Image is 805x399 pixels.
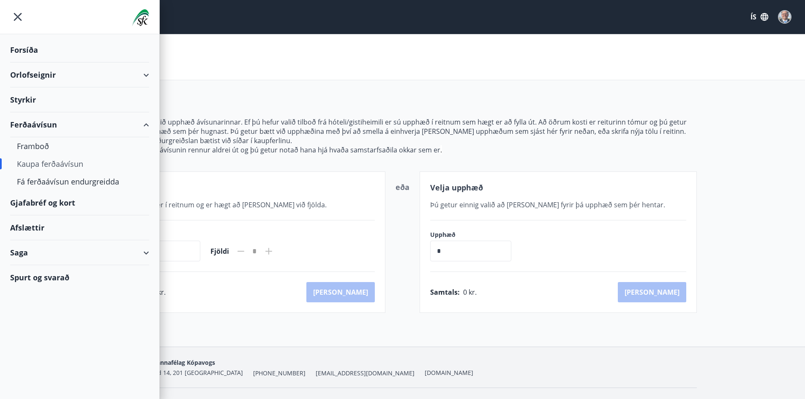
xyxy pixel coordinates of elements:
div: Fá ferðaávísun endurgreidda [17,173,142,190]
span: Samtals : [430,288,460,297]
div: Spurt og svarað [10,265,149,290]
p: Hér getur þú valið upphæð ávísunarinnar. Ef þú hefur valið tilboð frá hóteli/gistiheimili er sú u... [109,117,697,136]
div: Styrkir [10,87,149,112]
div: Framboð [17,137,142,155]
span: 0 kr. [463,288,477,297]
img: buDHTjz4ge6hh3jlcp9JHuY04GFOJm2BgohfxatW.jpg [779,11,791,23]
div: Ferðaávísun [10,112,149,137]
span: Starfsmannafélag Kópavogs [134,358,215,366]
span: [EMAIL_ADDRESS][DOMAIN_NAME] [316,369,415,377]
span: . [440,145,442,155]
div: Gjafabréf og kort [10,190,149,215]
button: ÍS [746,9,773,24]
div: Saga [10,240,149,265]
p: Mundu að ferðaávísunin rennur aldrei út og þú getur notað hana hjá hvaða samstarfsaðila okkar sem er [109,145,697,155]
div: Kaupa ferðaávísun [17,155,142,173]
span: Fjöldi [210,247,229,256]
label: Upphæð [430,231,520,239]
img: union_logo [132,9,149,26]
p: Athugaðu að niðurgreiðslan bætist við síðar í kaupferlinu. [109,136,697,145]
span: [PHONE_NUMBER] [253,369,306,377]
span: Bæjarlind 14, 201 [GEOGRAPHIC_DATA] [134,369,243,377]
a: [DOMAIN_NAME] [425,369,473,377]
div: Orlofseignir [10,62,149,87]
span: Þú getur einnig valið að [PERSON_NAME] fyrir þá upphæð sem þér hentar. [430,200,665,209]
div: Afslættir [10,215,149,240]
span: eða [396,182,409,192]
div: Forsíða [10,38,149,62]
span: Velja upphæð [430,182,483,193]
span: Valið tilboð er í reitnum og er hægt að [PERSON_NAME] við fjölda. [119,200,327,209]
button: menu [10,9,25,24]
